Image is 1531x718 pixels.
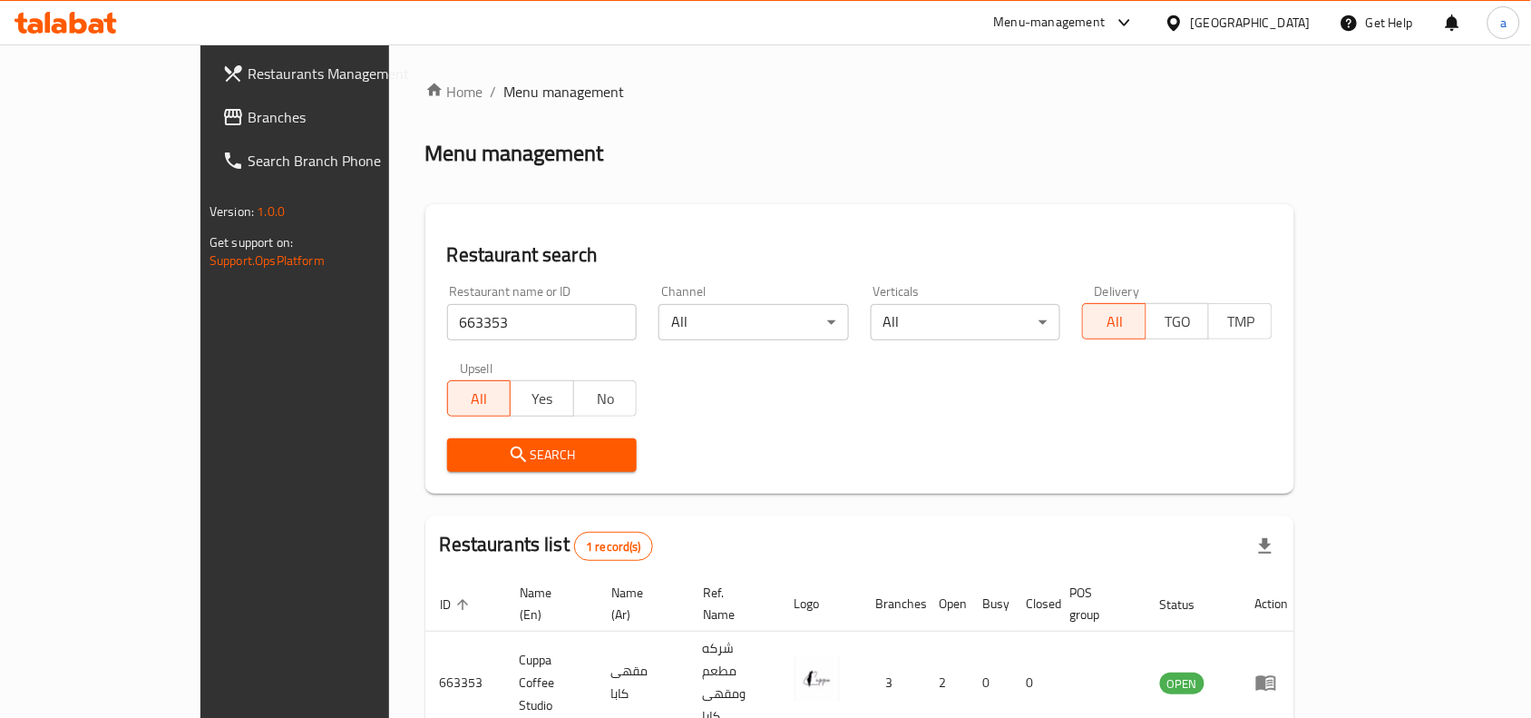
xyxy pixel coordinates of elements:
[658,304,849,340] div: All
[210,249,325,272] a: Support.OpsPlatform
[510,380,574,417] button: Yes
[210,231,293,254] span: Get support on:
[447,438,638,472] button: Search
[455,386,504,412] span: All
[581,386,630,412] span: No
[795,656,840,702] img: Cuppa Coffee Studio
[1146,303,1210,339] button: TGO
[1082,303,1146,339] button: All
[574,532,653,561] div: Total records count
[1500,13,1507,33] span: a
[518,386,567,412] span: Yes
[925,576,969,632] th: Open
[248,106,442,128] span: Branches
[447,380,512,417] button: All
[447,304,638,340] input: Search for restaurant name or ID..
[447,241,1273,269] h2: Restaurant search
[210,200,254,223] span: Version:
[248,63,442,84] span: Restaurants Management
[611,582,667,625] span: Name (Ar)
[248,150,442,172] span: Search Branch Phone
[462,444,623,467] span: Search
[1243,525,1287,568] div: Export file
[1012,576,1056,632] th: Closed
[575,538,652,556] span: 1 record(s)
[1154,309,1203,335] span: TGO
[257,200,285,223] span: 1.0.0
[871,304,1061,340] div: All
[1160,594,1219,615] span: Status
[862,576,925,632] th: Branches
[440,531,653,561] h2: Restaurants list
[208,95,456,139] a: Branches
[504,81,625,103] span: Menu management
[1208,303,1273,339] button: TMP
[425,81,1294,103] nav: breadcrumb
[1255,672,1289,693] div: Menu
[1070,582,1124,625] span: POS group
[1160,674,1204,694] span: OPEN
[1191,13,1311,33] div: [GEOGRAPHIC_DATA]
[208,139,456,182] a: Search Branch Phone
[994,12,1106,34] div: Menu-management
[460,362,493,375] label: Upsell
[1241,576,1303,632] th: Action
[1090,309,1139,335] span: All
[703,582,758,625] span: Ref. Name
[1095,285,1140,298] label: Delivery
[425,139,604,168] h2: Menu management
[780,576,862,632] th: Logo
[1216,309,1265,335] span: TMP
[440,594,474,615] span: ID
[969,576,1012,632] th: Busy
[208,52,456,95] a: Restaurants Management
[573,380,638,417] button: No
[491,81,497,103] li: /
[520,582,575,625] span: Name (En)
[1160,673,1204,694] div: OPEN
